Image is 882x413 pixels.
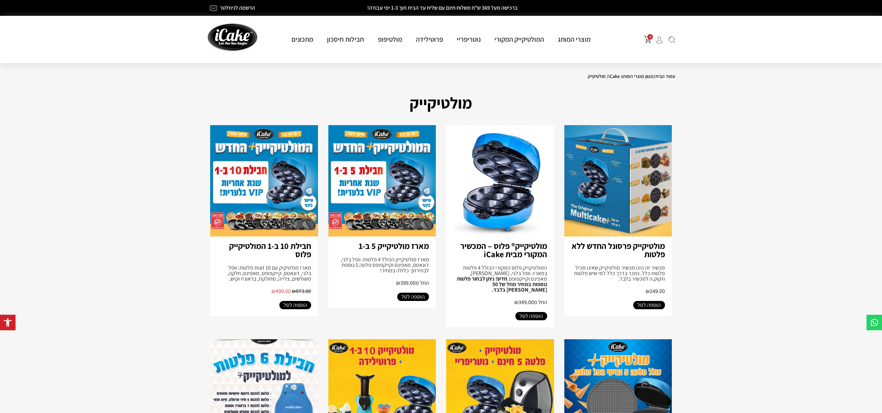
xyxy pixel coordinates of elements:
span: 349.00 [514,299,534,306]
a: הוספה לסל [515,312,547,320]
span: ₪ [646,288,650,295]
span: ₪ [396,279,400,286]
div: מכשיר זה הינו מכשיר מולטיקייק שאינו מכיל פלטות כלל. נמכר בדרך כלל למי שיש פלטות וזקוק.ה למכשיר בלבד. [571,265,665,282]
span: הוספה לסל [520,312,543,320]
h1: מולטיקייק [207,91,675,115]
a: הוספה לסל [279,301,311,309]
span: הוספה לסל [284,301,307,309]
span: 399.00 [396,279,416,286]
h2: החל מ [335,280,429,286]
span: ₪ [292,288,296,295]
h2: ברכישה מעל 369 ש"ח משלוח חינם עם שליח עד הבית תוך 1-3 ימי עבודה! [308,5,577,11]
a: מולטיקייק® פלוס – המכשיר המקורי מבית iCake [460,240,547,260]
a: חבילת 10 ב-1 המולטיקייק פלוס [229,240,311,260]
a: מוצרי המותג [551,35,597,44]
span: 873.00 [292,288,311,295]
nav: Breadcrumb [207,73,675,79]
div: מארז מולטיקייק הכולל 4 פלטות: וופל בלגי, דונאטס, מאפינס וקייקפופס פלטה 5 נוספת לבחירתך כלולה במחיר! [335,257,429,273]
a: חבילות חיסכון [320,35,371,44]
span: 249.00 [646,288,665,295]
a: המולטיקייק המקורי [488,35,551,44]
span: 499.00 [271,288,291,295]
strong: חדש! ניתן לבחור פלטות נוספות במחיר מוזל של 50 [PERSON_NAME] בלבד. [457,275,547,293]
a: הרשמה לניוזלטר [220,4,255,11]
a: הוספה לסל [633,301,665,309]
div: מארז מולטיקיק עם 10 זוגות פלטות: וופל בלגי, דונאטס, קייקפופס, מאפינס, חלקה, משולשים, צלייה, מחולק... [217,265,311,282]
a: עמוד הבית [655,73,675,79]
a: מולטיקייק פרסונל החדש ללא פלטות [572,240,665,260]
a: מארז מולטיקייק 5 ב-1 [359,240,429,251]
img: shopping-cart.png [644,36,652,43]
span: הוספה לסל [401,293,425,301]
a: נוטריפריי [450,35,488,44]
span: הוספה לסל [637,301,661,309]
div: המולטיקייק פלוס המקורי הכולל 4 פלטות במארז: וופל בלגי, [PERSON_NAME], מאפינס וקייקפופס. [453,265,547,293]
a: מגוון מוצרי המותג iCake [608,73,654,79]
button: פתח עגלת קניות צדדית [644,36,652,43]
h2: החל מ [453,300,547,305]
a: מולטיפופ [371,35,409,44]
span: ₪ [271,288,276,295]
a: הוספה לסל [397,293,429,301]
span: ₪ [514,299,519,306]
a: מתכונים [285,35,320,44]
a: פרוטילידה [409,35,450,44]
span: 0 [647,34,653,40]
